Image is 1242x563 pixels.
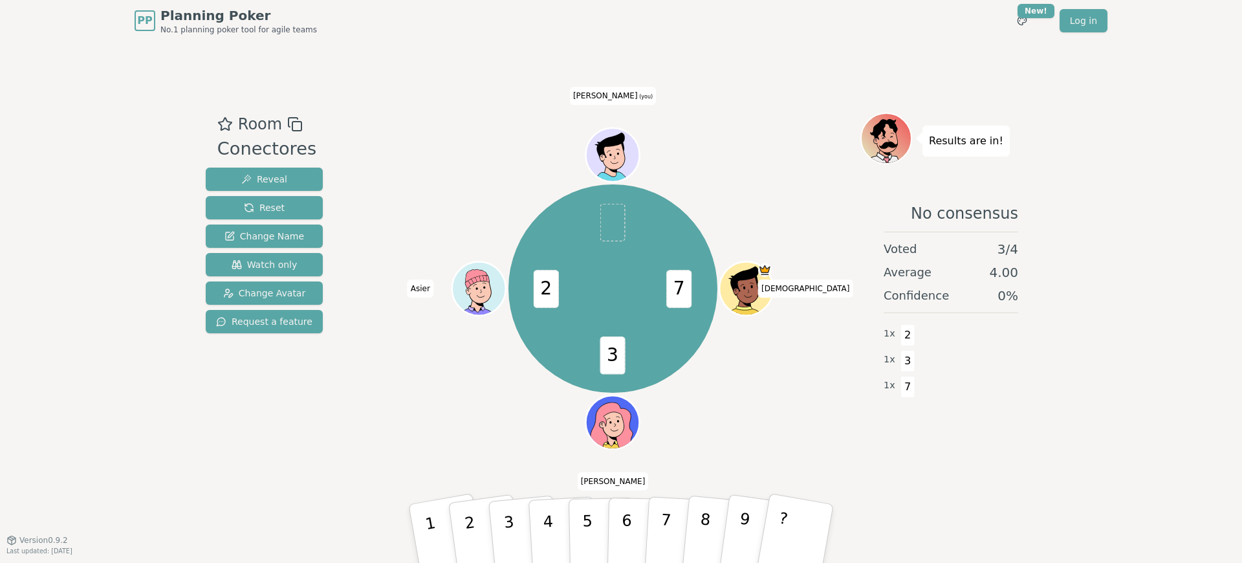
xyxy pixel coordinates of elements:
[578,472,649,491] span: Click to change your name
[135,6,317,35] a: PPPlanning PokerNo.1 planning poker tool for agile teams
[884,263,931,281] span: Average
[1018,4,1054,18] div: New!
[900,324,915,346] span: 2
[206,310,323,333] button: Request a feature
[997,287,1018,305] span: 0 %
[241,173,287,186] span: Reveal
[884,327,895,341] span: 1 x
[206,253,323,276] button: Watch only
[224,230,304,243] span: Change Name
[884,353,895,367] span: 1 x
[929,132,1003,150] p: Results are in!
[997,240,1018,258] span: 3 / 4
[206,225,323,248] button: Change Name
[758,263,772,277] span: Jesus is the host
[217,136,316,162] div: Conectores
[244,201,285,214] span: Reset
[238,113,282,136] span: Room
[884,379,895,393] span: 1 x
[206,168,323,191] button: Reveal
[884,287,949,305] span: Confidence
[232,258,298,271] span: Watch only
[206,196,323,219] button: Reset
[6,547,72,555] span: Last updated: [DATE]
[534,270,559,308] span: 2
[137,13,152,28] span: PP
[19,535,68,546] span: Version 0.9.2
[900,350,915,372] span: 3
[600,337,626,374] span: 3
[216,315,312,328] span: Request a feature
[638,94,653,100] span: (you)
[217,113,233,136] button: Add as favourite
[1060,9,1107,32] a: Log in
[587,129,638,180] button: Click to change your avatar
[911,203,1018,224] span: No consensus
[206,281,323,305] button: Change Avatar
[223,287,306,300] span: Change Avatar
[667,270,692,308] span: 7
[1010,9,1034,32] button: New!
[408,280,433,298] span: Click to change your name
[758,280,853,298] span: Click to change your name
[160,6,317,25] span: Planning Poker
[884,240,917,258] span: Voted
[900,376,915,398] span: 7
[989,263,1018,281] span: 4.00
[6,535,68,546] button: Version0.9.2
[160,25,317,35] span: No.1 planning poker tool for agile teams
[570,87,656,105] span: Click to change your name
